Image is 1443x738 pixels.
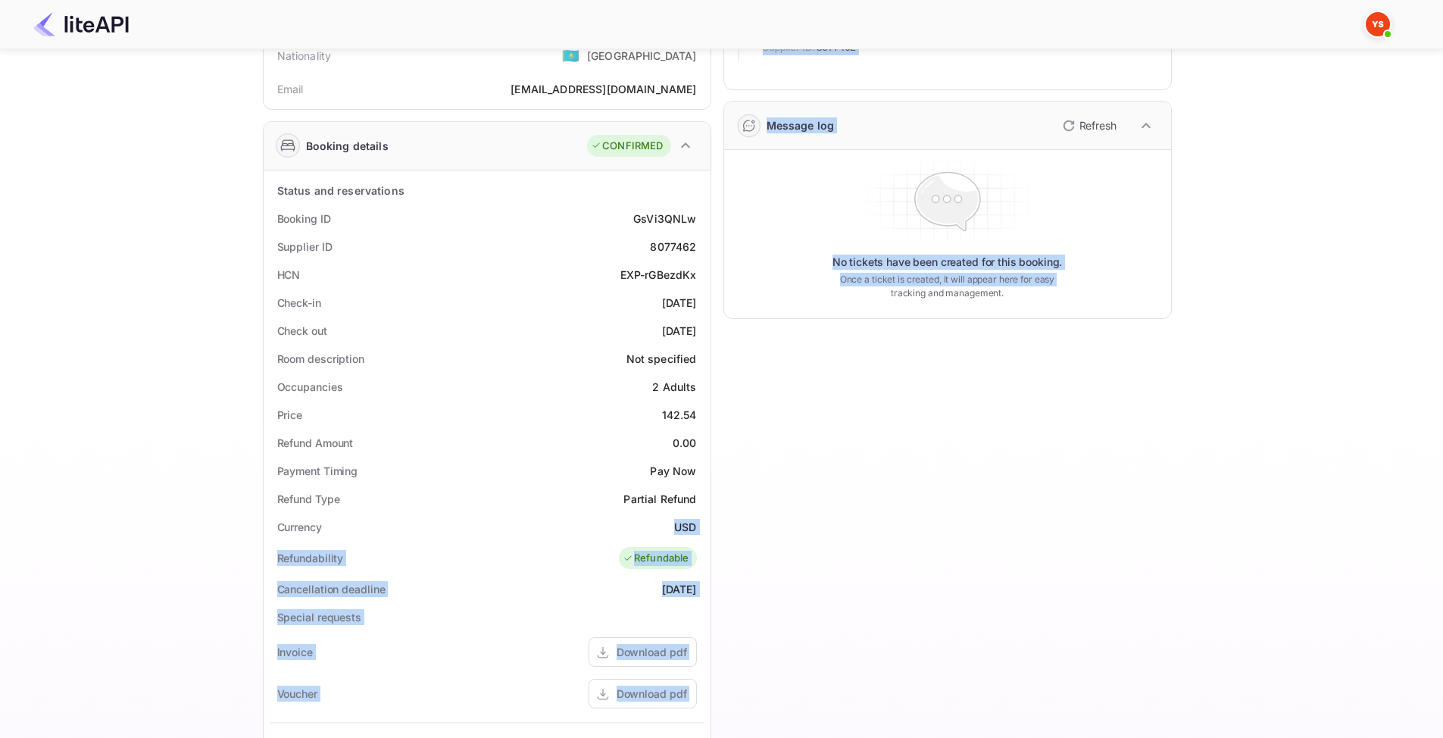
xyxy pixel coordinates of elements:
img: Yandex Support [1366,12,1390,36]
div: Status and reservations [277,183,404,199]
button: Refresh [1054,114,1123,138]
span: United States [562,42,579,69]
div: Invoice [277,644,313,660]
div: Refundable [623,551,689,566]
div: 142.54 [662,407,697,423]
div: Voucher [277,686,317,702]
p: Refresh [1079,117,1117,133]
div: Currency [277,519,322,535]
div: [DATE] [662,323,697,339]
div: Cancellation deadline [277,581,386,597]
div: Price [277,407,303,423]
div: Nationality [277,48,332,64]
div: HCN [277,267,301,283]
div: 0.00 [673,435,697,451]
div: Refundability [277,550,344,566]
div: Payment Timing [277,463,358,479]
div: Check out [277,323,327,339]
div: Pay Now [650,463,696,479]
div: Not specified [626,351,697,367]
div: Partial Refund [623,491,696,507]
div: Booking ID [277,211,331,227]
div: CONFIRMED [591,139,663,154]
div: USD [674,519,696,535]
div: Download pdf [617,644,687,660]
div: EXP-rGBezdKx [620,267,697,283]
div: [EMAIL_ADDRESS][DOMAIN_NAME] [511,81,696,97]
p: Once a ticket is created, it will appear here for easy tracking and management. [828,273,1067,300]
div: [GEOGRAPHIC_DATA] [587,48,697,64]
div: Special requests [277,609,361,625]
div: Room description [277,351,364,367]
div: 2 Adults [652,379,696,395]
div: GsVi3QNLw [633,211,696,227]
div: Occupancies [277,379,343,395]
p: No tickets have been created for this booking. [832,255,1063,270]
div: Check-in [277,295,321,311]
div: Message log [767,117,835,133]
div: [DATE] [662,581,697,597]
div: 8077462 [650,239,696,255]
div: Email [277,81,304,97]
div: Refund Amount [277,435,354,451]
img: LiteAPI Logo [33,12,129,36]
div: Refund Type [277,491,340,507]
div: Supplier ID [277,239,333,255]
div: [DATE] [662,295,697,311]
div: Booking details [306,138,389,154]
div: Download pdf [617,686,687,702]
